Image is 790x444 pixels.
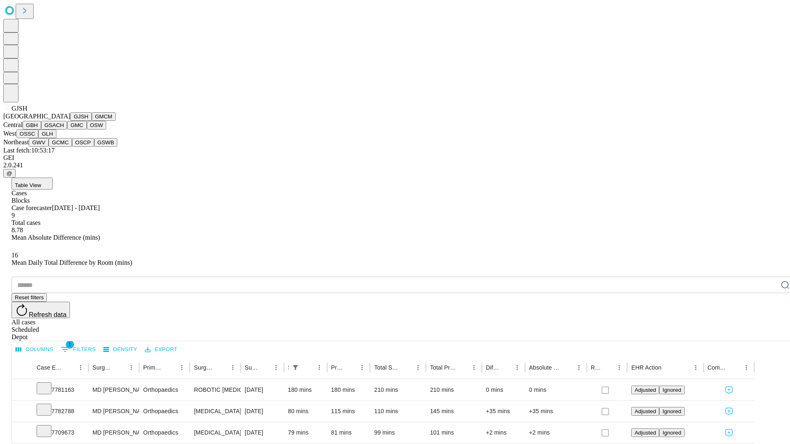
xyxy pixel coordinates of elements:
[401,362,412,373] button: Sort
[16,426,28,440] button: Expand
[15,294,44,301] span: Reset filters
[690,362,702,373] button: Menu
[216,362,227,373] button: Sort
[529,364,561,371] div: Absolute Difference
[125,362,137,373] button: Menu
[114,362,125,373] button: Sort
[631,407,659,416] button: Adjusted
[87,121,107,129] button: OSW
[331,364,344,371] div: Predicted In Room Duration
[16,383,28,398] button: Expand
[259,362,270,373] button: Sort
[430,401,478,422] div: 145 mins
[93,364,113,371] div: Surgeon Name
[227,362,239,373] button: Menu
[631,364,661,371] div: EHR Action
[613,362,625,373] button: Menu
[430,379,478,400] div: 210 mins
[12,234,100,241] span: Mean Absolute Difference (mins)
[143,422,186,443] div: Orthopaedics
[92,112,116,121] button: GMCM
[331,401,366,422] div: 115 mins
[662,362,674,373] button: Sort
[591,364,602,371] div: Resolved in EHR
[290,362,301,373] button: Show filters
[93,422,135,443] div: MD [PERSON_NAME] [PERSON_NAME] Md
[486,401,521,422] div: +35 mins
[573,362,585,373] button: Menu
[52,204,100,211] span: [DATE] - [DATE]
[412,362,424,373] button: Menu
[14,343,56,356] button: Select columns
[66,340,74,349] span: 1
[374,422,422,443] div: 99 mins
[165,362,176,373] button: Sort
[3,154,787,162] div: GEI
[194,364,214,371] div: Surgery Name
[70,112,92,121] button: GJSH
[662,430,681,436] span: Ignored
[288,364,289,371] div: Scheduled In Room Duration
[94,138,118,147] button: GSWB
[374,401,422,422] div: 110 mins
[15,182,41,188] span: Table View
[194,379,236,400] div: ROBOTIC [MEDICAL_DATA] KNEE TOTAL
[634,408,656,414] span: Adjusted
[3,147,55,154] span: Last fetch: 10:53:17
[662,387,681,393] span: Ignored
[3,169,16,178] button: @
[245,379,280,400] div: [DATE]
[486,422,521,443] div: +2 mins
[12,227,23,234] span: 8.78
[430,422,478,443] div: 101 mins
[12,293,47,302] button: Reset filters
[101,343,139,356] button: Density
[12,252,18,259] span: 16
[41,121,67,129] button: GSACH
[3,139,29,146] span: Northeast
[486,379,521,400] div: 0 mins
[729,362,741,373] button: Sort
[37,422,84,443] div: 7709673
[529,422,583,443] div: +2 mins
[29,311,67,318] span: Refresh data
[143,343,179,356] button: Export
[500,362,511,373] button: Sort
[245,422,280,443] div: [DATE]
[67,121,86,129] button: GMC
[3,121,23,128] span: Central
[12,212,15,219] span: 9
[631,428,659,437] button: Adjusted
[194,401,236,422] div: [MEDICAL_DATA] [MEDICAL_DATA]
[511,362,523,373] button: Menu
[631,386,659,394] button: Adjusted
[659,386,684,394] button: Ignored
[16,405,28,419] button: Expand
[290,362,301,373] div: 1 active filter
[7,170,12,176] span: @
[59,343,98,356] button: Show filters
[529,401,583,422] div: +35 mins
[12,219,40,226] span: Total cases
[374,379,422,400] div: 210 mins
[3,113,70,120] span: [GEOGRAPHIC_DATA]
[23,121,41,129] button: GBH
[331,379,366,400] div: 180 mins
[659,407,684,416] button: Ignored
[356,362,368,373] button: Menu
[37,401,84,422] div: 7782788
[63,362,75,373] button: Sort
[3,162,787,169] div: 2.0.241
[288,379,323,400] div: 180 mins
[72,138,94,147] button: OSCP
[37,379,84,400] div: 7781163
[457,362,468,373] button: Sort
[12,204,52,211] span: Case forecaster
[331,422,366,443] div: 81 mins
[194,422,236,443] div: [MEDICAL_DATA] WITH [MEDICAL_DATA] REPAIR
[708,364,728,371] div: Comments
[741,362,752,373] button: Menu
[562,362,573,373] button: Sort
[468,362,480,373] button: Menu
[288,401,323,422] div: 80 mins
